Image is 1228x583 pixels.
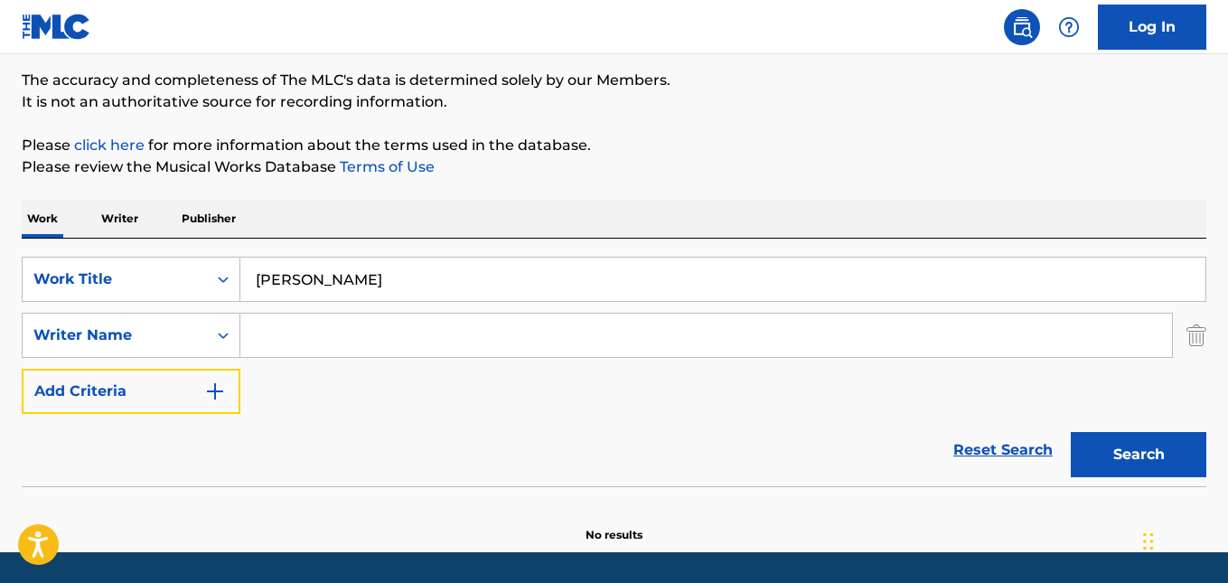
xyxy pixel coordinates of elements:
[22,200,63,238] p: Work
[1143,514,1154,569] div: Arrastrar
[1138,496,1228,583] div: Widget de chat
[22,257,1206,486] form: Search Form
[1071,432,1206,477] button: Search
[22,70,1206,91] p: The accuracy and completeness of The MLC's data is determined solely by our Members.
[22,91,1206,113] p: It is not an authoritative source for recording information.
[1138,496,1228,583] iframe: Chat Widget
[176,200,241,238] p: Publisher
[33,324,196,346] div: Writer Name
[74,136,145,154] a: click here
[944,430,1062,470] a: Reset Search
[336,158,435,175] a: Terms of Use
[1011,16,1033,38] img: search
[22,135,1206,156] p: Please for more information about the terms used in the database.
[204,381,226,402] img: 9d2ae6d4665cec9f34b9.svg
[22,156,1206,178] p: Please review the Musical Works Database
[33,268,196,290] div: Work Title
[1058,16,1080,38] img: help
[22,14,91,40] img: MLC Logo
[1186,313,1206,358] img: Delete Criterion
[1004,9,1040,45] a: Public Search
[96,200,144,238] p: Writer
[586,505,642,543] p: No results
[1098,5,1206,50] a: Log In
[22,369,240,414] button: Add Criteria
[1051,9,1087,45] div: Help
